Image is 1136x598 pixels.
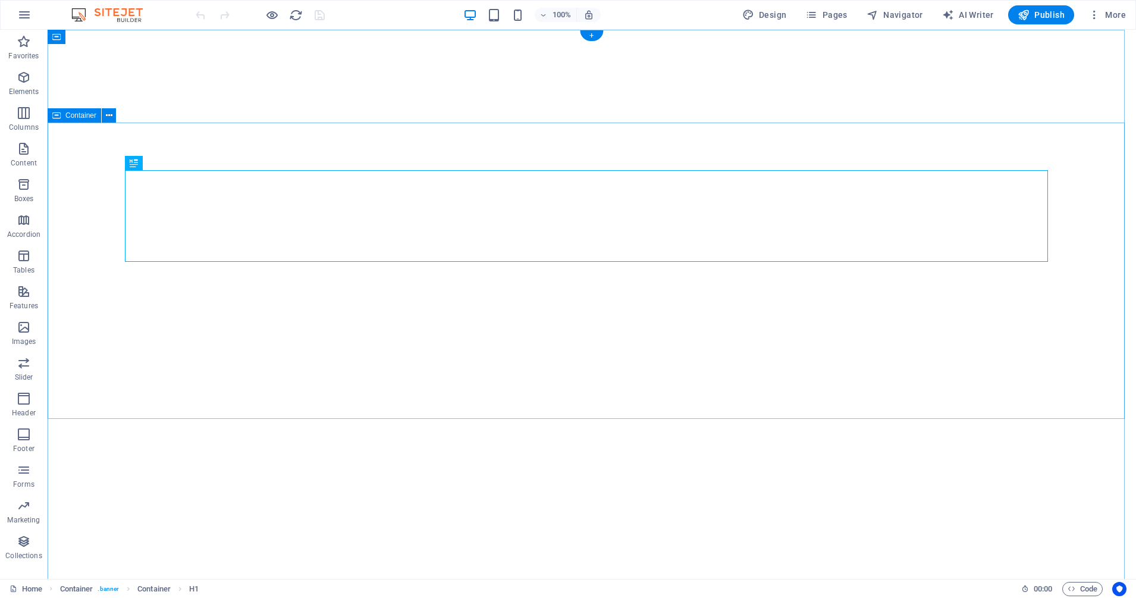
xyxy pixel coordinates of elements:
[1112,582,1126,596] button: Usercentrics
[867,9,923,21] span: Navigator
[10,582,42,596] a: Click to cancel selection. Double-click to open Pages
[742,9,787,21] span: Design
[288,8,303,22] button: reload
[265,8,279,22] button: Click here to leave preview mode and continue editing
[1008,5,1074,24] button: Publish
[9,87,39,96] p: Elements
[937,5,999,24] button: AI Writer
[1042,584,1044,593] span: :
[862,5,928,24] button: Navigator
[1068,582,1097,596] span: Code
[10,301,38,311] p: Features
[1034,582,1052,596] span: 00 00
[60,582,199,596] nav: breadcrumb
[738,5,792,24] div: Design (Ctrl+Alt+Y)
[13,480,34,489] p: Forms
[12,408,36,418] p: Header
[5,551,42,561] p: Collections
[553,8,572,22] h6: 100%
[7,230,40,239] p: Accordion
[801,5,852,24] button: Pages
[535,8,577,22] button: 100%
[1088,9,1126,21] span: More
[13,265,34,275] p: Tables
[189,582,199,596] span: Click to select. Double-click to edit
[9,123,39,132] p: Columns
[1021,582,1053,596] h6: Session time
[583,10,594,20] i: On resize automatically adjust zoom level to fit chosen device.
[7,515,40,525] p: Marketing
[289,8,303,22] i: Reload page
[942,9,994,21] span: AI Writer
[68,8,158,22] img: Editor Logo
[738,5,792,24] button: Design
[13,444,34,453] p: Footer
[12,337,36,346] p: Images
[60,582,93,596] span: Click to select. Double-click to edit
[15,372,33,382] p: Slider
[805,9,847,21] span: Pages
[14,194,34,203] p: Boxes
[65,112,96,119] span: Container
[11,158,37,168] p: Content
[1018,9,1065,21] span: Publish
[137,582,171,596] span: Click to select. Double-click to edit
[1062,582,1103,596] button: Code
[1084,5,1131,24] button: More
[8,51,39,61] p: Favorites
[98,582,119,596] span: . banner
[580,30,603,41] div: +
